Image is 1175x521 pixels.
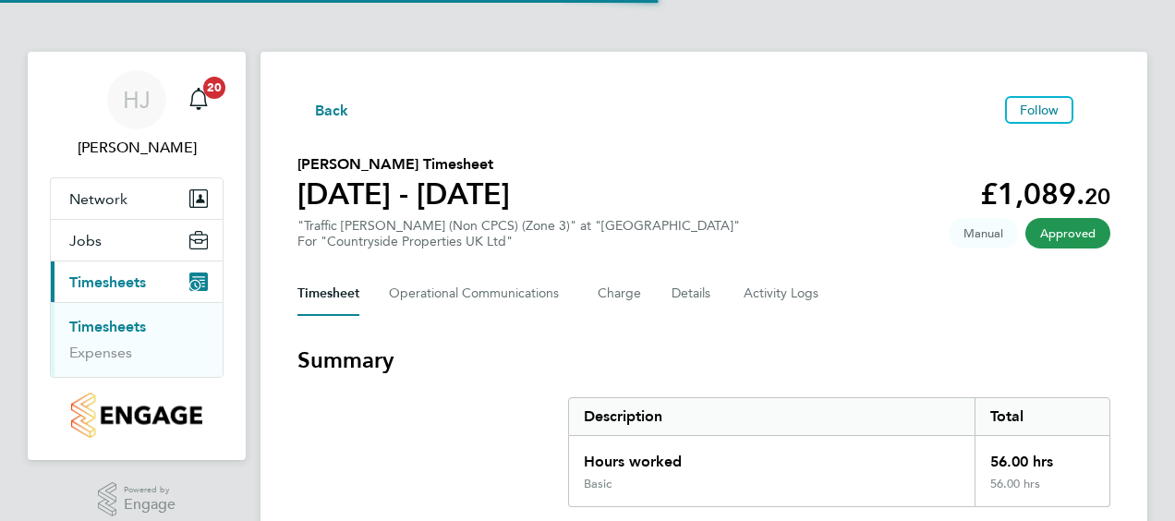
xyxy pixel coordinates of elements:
[980,176,1110,212] app-decimal: £1,089.
[975,436,1109,477] div: 56.00 hrs
[1025,218,1110,248] span: This timesheet has been approved.
[50,137,224,159] span: Howard James
[124,497,176,513] span: Engage
[51,302,223,377] div: Timesheets
[180,70,217,129] a: 20
[51,220,223,260] button: Jobs
[297,153,510,176] h2: [PERSON_NAME] Timesheet
[203,77,225,99] span: 20
[975,398,1109,435] div: Total
[598,272,642,316] button: Charge
[124,482,176,498] span: Powered by
[297,234,740,249] div: For "Countryside Properties UK Ltd"
[975,477,1109,506] div: 56.00 hrs
[1005,96,1073,124] button: Follow
[744,272,821,316] button: Activity Logs
[297,176,510,212] h1: [DATE] - [DATE]
[297,345,1110,375] h3: Summary
[949,218,1018,248] span: This timesheet was manually created.
[69,190,127,208] span: Network
[297,98,349,121] button: Back
[315,100,349,122] span: Back
[1020,102,1059,118] span: Follow
[569,398,975,435] div: Description
[69,273,146,291] span: Timesheets
[50,393,224,438] a: Go to home page
[389,272,568,316] button: Operational Communications
[50,70,224,159] a: HJ[PERSON_NAME]
[568,397,1110,507] div: Summary
[71,393,201,438] img: countryside-properties-logo-retina.png
[297,218,740,249] div: "Traffic [PERSON_NAME] (Non CPCS) (Zone 3)" at "[GEOGRAPHIC_DATA]"
[297,272,359,316] button: Timesheet
[584,477,612,491] div: Basic
[672,272,714,316] button: Details
[98,482,176,517] a: Powered byEngage
[51,261,223,302] button: Timesheets
[569,436,975,477] div: Hours worked
[1084,183,1110,210] span: 20
[51,178,223,219] button: Network
[1081,105,1110,115] button: Timesheets Menu
[69,318,146,335] a: Timesheets
[123,88,151,112] span: HJ
[69,232,102,249] span: Jobs
[69,344,132,361] a: Expenses
[28,52,246,460] nav: Main navigation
